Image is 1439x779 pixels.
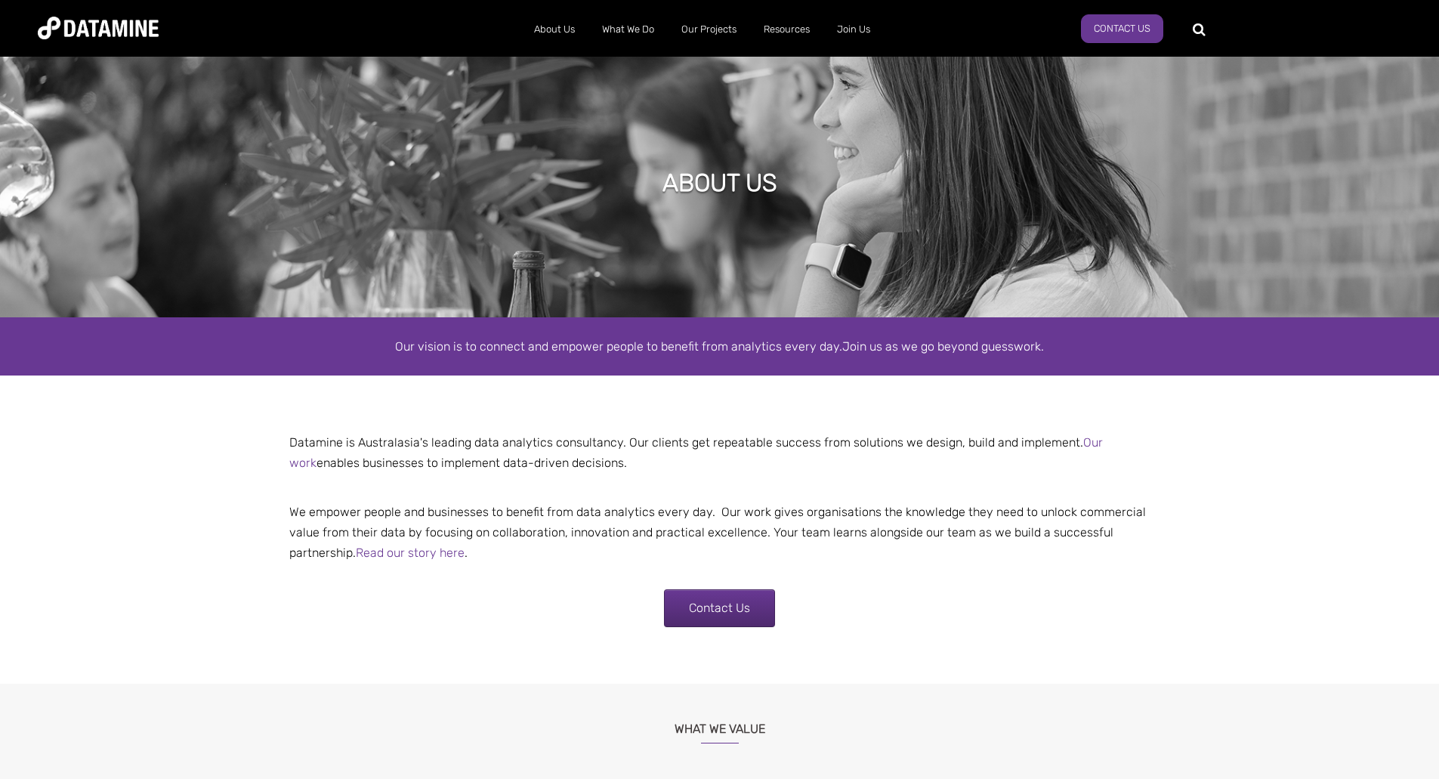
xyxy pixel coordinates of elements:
[278,432,1162,473] p: Datamine is Australasia's leading data analytics consultancy. Our clients get repeatable success ...
[823,10,884,49] a: Join Us
[689,601,750,615] span: Contact Us
[278,481,1162,564] p: We empower people and businesses to benefit from data analytics every day. Our work gives organis...
[1081,14,1163,43] a: Contact Us
[520,10,588,49] a: About Us
[668,10,750,49] a: Our Projects
[842,339,1044,354] span: Join us as we go beyond guesswork.
[750,10,823,49] a: Resources
[356,546,465,560] a: Read our story here
[38,17,159,39] img: Datamine
[395,339,842,354] span: Our vision is to connect and empower people to benefit from analytics every day.
[664,589,775,627] a: Contact Us
[588,10,668,49] a: What We Do
[278,703,1162,743] h3: What We Value
[662,166,777,199] h1: ABOUT US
